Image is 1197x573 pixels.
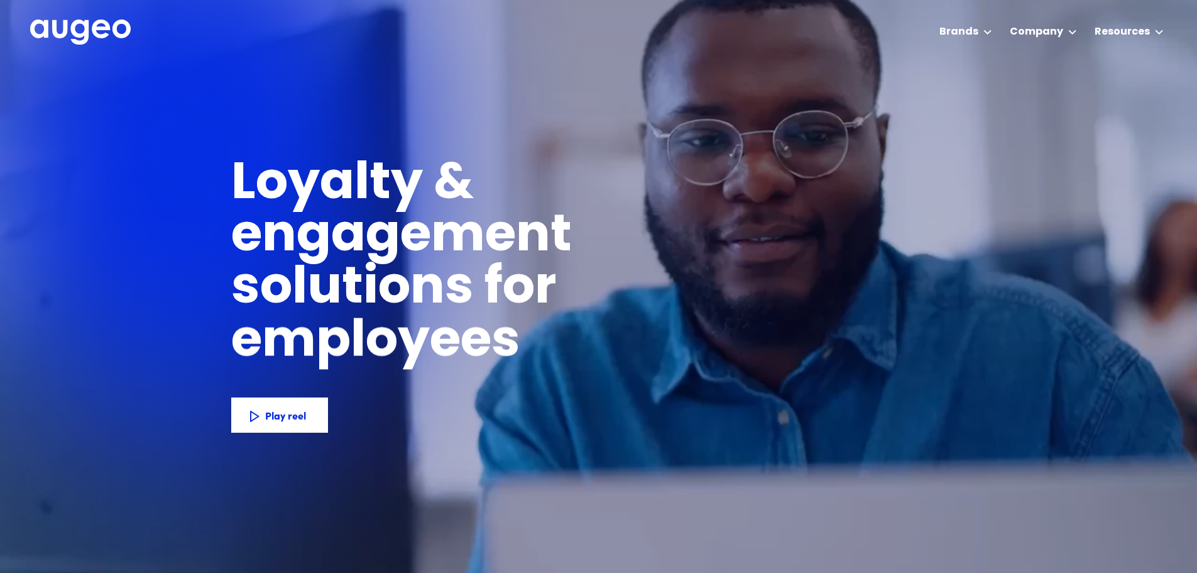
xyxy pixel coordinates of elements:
[939,25,978,40] div: Brands
[30,19,131,46] a: home
[231,159,774,316] h1: Loyalty & engagement solutions for
[1010,25,1063,40] div: Company
[30,19,131,45] img: Augeo's full logo in white.
[1095,25,1150,40] div: Resources
[231,398,328,433] a: Play reel
[231,317,542,369] h1: employees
